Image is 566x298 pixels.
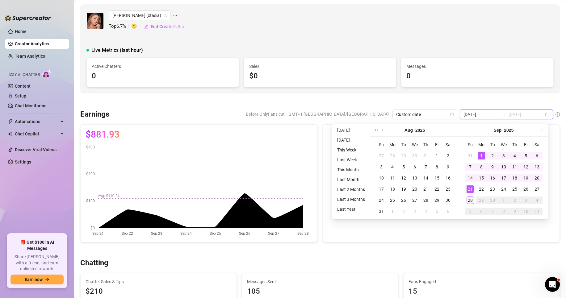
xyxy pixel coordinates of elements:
[522,174,530,182] div: 19
[144,22,184,31] button: Edit Creator's Bio
[389,208,396,215] div: 1
[465,161,476,172] td: 2025-09-07
[489,152,496,159] div: 2
[522,152,530,159] div: 5
[509,195,520,206] td: 2025-10-02
[389,185,396,193] div: 18
[144,24,148,29] span: edit
[406,70,548,82] div: 0
[420,184,431,195] td: 2025-08-21
[522,185,530,193] div: 26
[409,278,555,285] span: Fans Engaged
[500,152,507,159] div: 3
[376,150,387,161] td: 2025-07-27
[489,197,496,204] div: 30
[431,161,442,172] td: 2025-08-08
[533,174,541,182] div: 20
[288,110,389,119] span: GMT+1 [GEOGRAPHIC_DATA]/[GEOGRAPHIC_DATA]
[373,124,379,136] button: Last year (Control + left)
[335,166,367,173] li: This Month
[467,197,474,204] div: 28
[500,208,507,215] div: 8
[86,286,232,297] span: $210
[389,152,396,159] div: 28
[494,124,502,136] button: Choose a month
[335,146,367,154] li: This Week
[376,161,387,172] td: 2025-08-03
[398,150,409,161] td: 2025-07-29
[509,184,520,195] td: 2025-09-25
[509,150,520,161] td: 2025-09-04
[378,163,385,171] div: 3
[498,172,509,184] td: 2025-09-17
[431,150,442,161] td: 2025-08-01
[378,174,385,182] div: 10
[442,161,454,172] td: 2025-08-09
[478,208,485,215] div: 6
[411,152,418,159] div: 30
[422,163,430,171] div: 7
[378,152,385,159] div: 27
[478,152,485,159] div: 1
[489,174,496,182] div: 16
[400,174,407,182] div: 12
[442,150,454,161] td: 2025-08-02
[422,208,430,215] div: 4
[531,184,543,195] td: 2025-09-27
[476,195,487,206] td: 2025-09-29
[15,147,57,152] a: Discover Viral Videos
[487,206,498,217] td: 2025-10-07
[531,172,543,184] td: 2025-09-20
[498,206,509,217] td: 2025-10-08
[433,197,441,204] div: 29
[509,111,544,118] input: End date
[400,197,407,204] div: 26
[463,111,499,118] input: Start date
[431,195,442,206] td: 2025-08-29
[520,206,531,217] td: 2025-10-10
[398,161,409,172] td: 2025-08-05
[86,278,232,285] span: Chatter Sales & Tips
[173,10,177,20] span: ellipsis
[533,185,541,193] div: 27
[45,277,49,282] span: arrow-right
[15,29,27,34] a: Home
[389,174,396,182] div: 11
[511,163,518,171] div: 11
[376,172,387,184] td: 2025-08-10
[476,206,487,217] td: 2025-10-06
[520,172,531,184] td: 2025-09-19
[86,130,119,139] span: $881.93
[411,185,418,193] div: 20
[509,139,520,150] th: Th
[396,110,454,119] span: Custom date
[556,112,560,117] span: info-circle
[465,139,476,150] th: Su
[498,195,509,206] td: 2025-10-01
[489,208,496,215] div: 7
[378,197,385,204] div: 24
[509,172,520,184] td: 2025-09-18
[9,72,40,78] span: Izzy AI Chatter
[520,184,531,195] td: 2025-09-26
[335,136,367,144] li: [DATE]
[151,24,184,29] span: Edit Creator's Bio
[10,239,64,251] span: 🎁 Get $100 in AI Messages
[500,185,507,193] div: 24
[92,70,234,82] div: 0
[15,103,47,108] a: Chat Monitoring
[15,117,59,126] span: Automations
[335,205,367,213] li: Last Year
[501,112,506,117] span: to
[533,208,541,215] div: 11
[249,63,391,70] span: Sales
[520,161,531,172] td: 2025-09-12
[91,47,143,54] span: Live Metrics (last hour)
[433,185,441,193] div: 22
[522,197,530,204] div: 3
[420,150,431,161] td: 2025-07-31
[531,206,543,217] td: 2025-10-11
[498,150,509,161] td: 2025-09-03
[478,185,485,193] div: 22
[411,197,418,204] div: 27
